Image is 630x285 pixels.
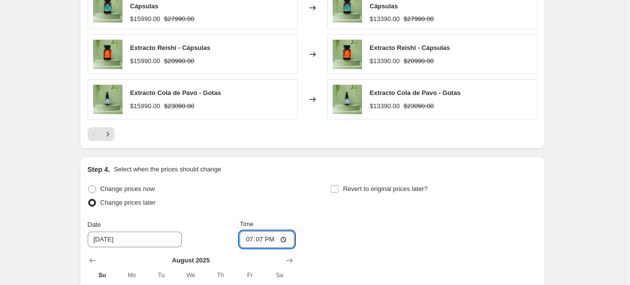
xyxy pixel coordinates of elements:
span: Extracto Reishi - Cápsulas [370,44,450,51]
th: Friday [235,267,265,283]
span: Change prices now [100,185,155,192]
span: Change prices later [100,199,156,206]
span: Th [210,271,231,279]
th: Tuesday [146,267,176,283]
div: $13390.00 [370,56,400,66]
span: Time [240,220,253,228]
span: Su [92,271,113,279]
h2: Step 4. [88,165,110,174]
img: cola_de_pavo_gotas_80x.png [333,85,362,114]
div: $15990.00 [130,101,160,111]
span: Mo [121,271,143,279]
img: reishi_MF_80x.png [333,40,362,69]
span: Revert to original prices later? [343,185,428,192]
span: Extracto Cola de Pavo - Gotas [130,89,221,96]
th: Saturday [265,267,294,283]
strike: $23090.00 [404,101,434,111]
nav: Pagination [88,127,115,141]
div: $13390.00 [370,14,400,24]
button: Show previous month, July 2025 [86,254,99,267]
span: Extracto Reishi - Cápsulas [130,44,211,51]
strike: $27990.00 [404,14,434,24]
th: Monday [117,267,146,283]
img: cola_de_pavo_gotas_80x.png [93,85,122,114]
strike: $27990.00 [164,14,194,24]
button: Show next month, September 2025 [283,254,296,267]
strike: $20990.00 [404,56,434,66]
input: 12:00 [240,231,294,248]
th: Thursday [206,267,235,283]
span: Sa [268,271,290,279]
th: Wednesday [176,267,205,283]
div: $15990.00 [130,56,160,66]
span: Extracto Cola de Pavo - Gotas [370,89,461,96]
strike: $20990.00 [164,56,194,66]
button: Next [101,127,115,141]
div: $15990.00 [130,14,160,24]
div: $13390.00 [370,101,400,111]
img: reishi_MF_80x.png [93,40,122,69]
span: Fr [239,271,261,279]
span: We [180,271,201,279]
input: 8/10/2025 [88,232,182,247]
th: Sunday [88,267,117,283]
p: Select when the prices should change [114,165,221,174]
span: Tu [150,271,172,279]
span: Date [88,221,101,228]
strike: $23090.00 [164,101,194,111]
